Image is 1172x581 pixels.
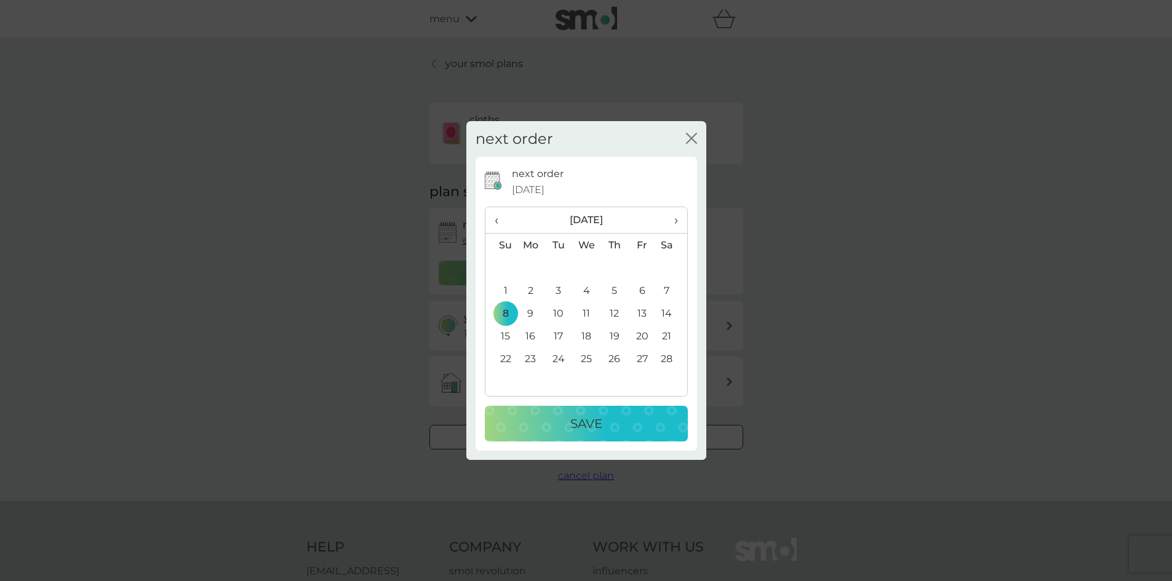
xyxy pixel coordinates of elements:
td: 23 [517,347,545,370]
th: Th [600,234,628,257]
th: Tu [544,234,572,257]
td: 12 [600,302,628,325]
td: 14 [656,302,687,325]
td: 25 [572,347,600,370]
td: 19 [600,325,628,347]
h2: next order [476,130,553,148]
td: 3 [544,279,572,302]
td: 8 [485,302,517,325]
th: We [572,234,600,257]
td: 24 [544,347,572,370]
td: 7 [656,279,687,302]
td: 22 [485,347,517,370]
td: 11 [572,302,600,325]
td: 13 [628,302,656,325]
span: [DATE] [512,182,544,198]
td: 18 [572,325,600,347]
th: Mo [517,234,545,257]
p: Save [570,414,602,433]
th: [DATE] [517,207,656,234]
span: ‹ [495,207,508,233]
td: 1 [485,279,517,302]
span: › [665,207,677,233]
td: 10 [544,302,572,325]
td: 16 [517,325,545,347]
th: Fr [628,234,656,257]
p: next order [512,166,564,182]
button: Save [485,406,688,441]
td: 17 [544,325,572,347]
td: 15 [485,325,517,347]
th: Sa [656,234,687,257]
td: 5 [600,279,628,302]
td: 6 [628,279,656,302]
td: 4 [572,279,600,302]
td: 2 [517,279,545,302]
td: 27 [628,347,656,370]
td: 28 [656,347,687,370]
button: close [686,133,697,146]
td: 26 [600,347,628,370]
td: 20 [628,325,656,347]
td: 9 [517,302,545,325]
th: Su [485,234,517,257]
td: 21 [656,325,687,347]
